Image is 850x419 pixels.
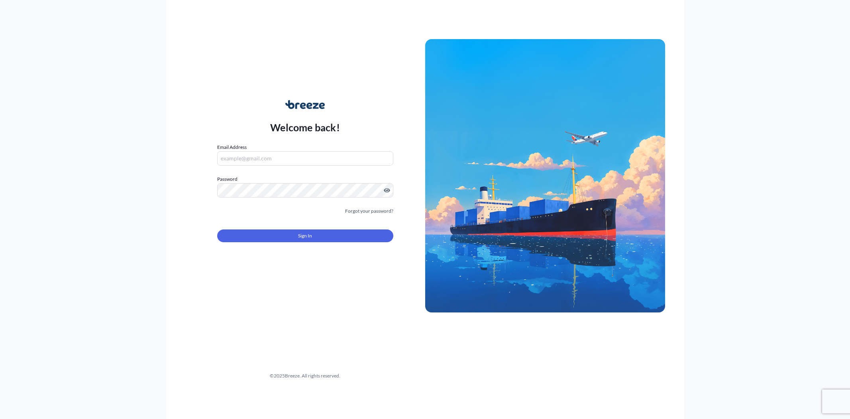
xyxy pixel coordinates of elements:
[298,232,312,240] span: Sign In
[217,143,247,151] label: Email Address
[270,121,340,134] p: Welcome back!
[217,151,393,166] input: example@gmail.com
[384,187,390,194] button: Show password
[345,207,393,215] a: Forgot your password?
[185,372,425,380] div: © 2025 Breeze. All rights reserved.
[217,175,393,183] label: Password
[425,39,665,312] img: Ship illustration
[217,229,393,242] button: Sign In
